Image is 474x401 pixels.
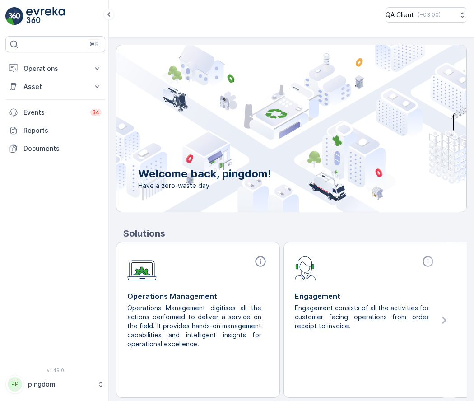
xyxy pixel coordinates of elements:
div: PP [8,377,22,392]
img: logo [5,7,23,25]
img: city illustration [76,45,466,212]
p: Events [23,108,85,117]
p: ( +03:00 ) [418,11,441,19]
p: Asset [23,82,87,91]
p: Operations [23,64,87,73]
a: Events34 [5,103,105,121]
p: QA Client [386,10,414,19]
p: 34 [92,109,100,116]
p: Reports [23,126,102,135]
img: module-icon [127,255,157,281]
p: Engagement [295,291,436,302]
button: QA Client(+03:00) [386,7,467,23]
p: ⌘B [90,41,99,48]
img: module-icon [295,255,316,280]
a: Documents [5,140,105,158]
span: Have a zero-waste day [138,181,271,190]
p: Documents [23,144,102,153]
p: Operations Management digitises all the actions performed to deliver a service on the field. It p... [127,303,261,349]
img: logo_light-DOdMpM7g.png [26,7,65,25]
p: Operations Management [127,291,269,302]
span: v 1.49.0 [5,368,105,373]
a: Reports [5,121,105,140]
p: Welcome back, pingdom! [138,167,271,181]
button: Asset [5,78,105,96]
p: pingdom [28,380,93,389]
p: Solutions [123,227,467,240]
p: Engagement consists of all the activities for customer facing operations from order receipt to in... [295,303,429,331]
button: PPpingdom [5,375,105,394]
button: Operations [5,60,105,78]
